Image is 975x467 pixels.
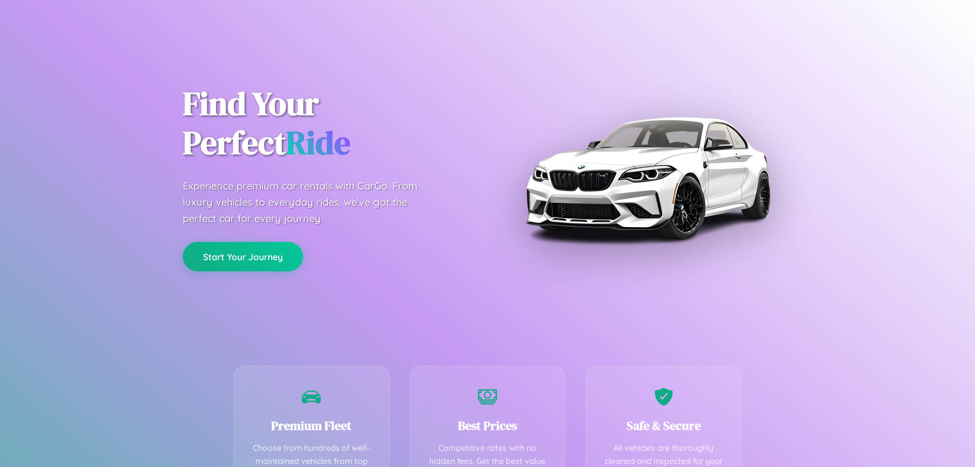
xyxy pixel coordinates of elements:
[183,178,437,227] p: Experience premium car rentals with CarGo. From luxury vehicles to everyday rides, we've got the ...
[426,417,550,434] h3: Best Prices
[521,51,774,305] img: Premium BMW car rental vehicle
[601,417,726,434] h3: Safe & Secure
[286,120,350,165] span: Ride
[249,417,374,434] h3: Premium Fleet
[183,242,303,271] button: Start Your Journey
[183,84,472,163] h1: Find Your Perfect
